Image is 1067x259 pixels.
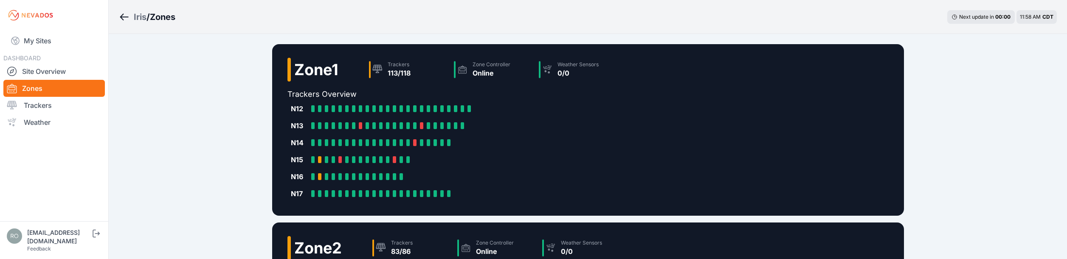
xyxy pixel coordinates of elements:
[146,11,150,23] span: /
[473,68,510,78] div: Online
[3,54,41,62] span: DASHBOARD
[959,14,994,20] span: Next update in
[3,80,105,97] a: Zones
[3,63,105,80] a: Site Overview
[134,11,146,23] a: Iris
[557,61,599,68] div: Weather Sensors
[557,68,599,78] div: 0/0
[294,61,338,78] h2: Zone 1
[291,189,308,199] div: N17
[561,246,602,256] div: 0/0
[291,121,308,131] div: N13
[7,8,54,22] img: Nevados
[287,88,620,100] h2: Trackers Overview
[561,239,602,246] div: Weather Sensors
[476,246,514,256] div: Online
[150,11,175,23] h3: Zones
[535,58,620,82] a: Weather Sensors0/0
[391,246,413,256] div: 83/86
[388,61,411,68] div: Trackers
[473,61,510,68] div: Zone Controller
[291,155,308,165] div: N15
[391,239,413,246] div: Trackers
[291,172,308,182] div: N16
[27,245,51,252] a: Feedback
[476,239,514,246] div: Zone Controller
[7,228,22,244] img: rono@prim.com
[366,58,450,82] a: Trackers113/118
[3,114,105,131] a: Weather
[1020,14,1041,20] span: 11:58 AM
[291,138,308,148] div: N14
[119,6,175,28] nav: Breadcrumb
[3,31,105,51] a: My Sites
[1042,14,1053,20] span: CDT
[27,228,91,245] div: [EMAIL_ADDRESS][DOMAIN_NAME]
[388,68,411,78] div: 113/118
[995,14,1011,20] div: 00 : 00
[291,104,308,114] div: N12
[294,239,342,256] h2: Zone 2
[3,97,105,114] a: Trackers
